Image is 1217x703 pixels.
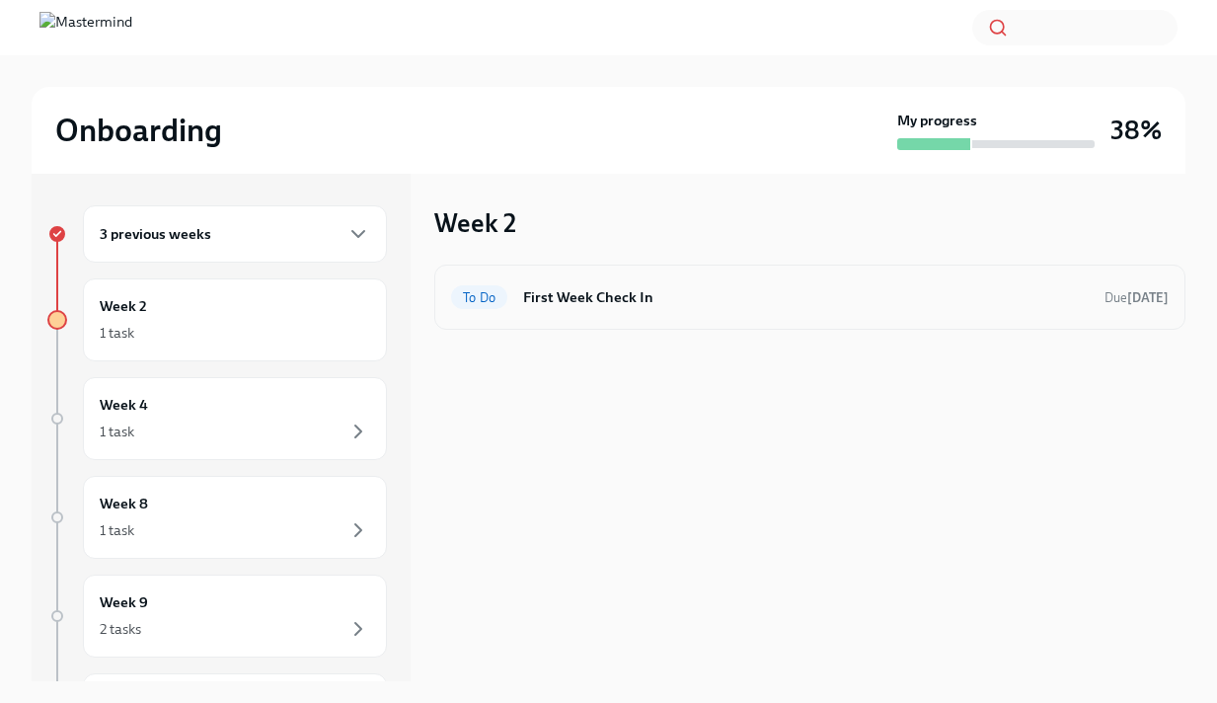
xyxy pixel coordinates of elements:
h6: First Week Check In [523,286,1089,308]
div: 1 task [100,520,134,540]
div: 1 task [100,422,134,441]
h6: 3 previous weeks [100,223,211,245]
h6: Week 8 [100,493,148,514]
span: Due [1104,290,1169,305]
div: 1 task [100,323,134,343]
a: Week 21 task [47,278,387,361]
img: Mastermind [39,12,132,43]
h6: Week 9 [100,591,148,613]
h2: Onboarding [55,111,222,150]
h3: 38% [1110,113,1162,148]
strong: [DATE] [1127,290,1169,305]
div: 3 previous weeks [83,205,387,263]
strong: My progress [897,111,977,130]
a: Week 92 tasks [47,575,387,658]
h3: Week 2 [434,205,516,241]
a: To DoFirst Week Check InDue[DATE] [451,281,1169,313]
a: Week 81 task [47,476,387,559]
div: 2 tasks [100,619,141,639]
span: To Do [451,290,507,305]
a: Week 41 task [47,377,387,460]
h6: Week 2 [100,295,147,317]
span: August 20th, 2025 09:00 [1104,288,1169,307]
h6: Week 4 [100,394,148,416]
